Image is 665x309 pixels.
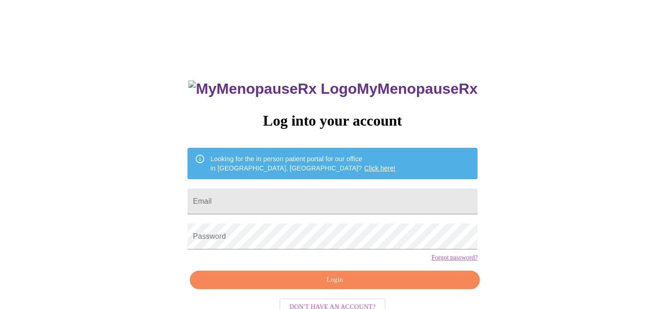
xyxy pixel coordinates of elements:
[188,80,478,97] h3: MyMenopauseRx
[187,112,478,129] h3: Log into your account
[364,164,396,172] a: Click here!
[200,274,469,286] span: Login
[431,254,478,261] a: Forgot password?
[190,271,480,290] button: Login
[188,80,357,97] img: MyMenopauseRx Logo
[211,151,396,176] div: Looking for the in person patient portal for our office in [GEOGRAPHIC_DATA], [GEOGRAPHIC_DATA]?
